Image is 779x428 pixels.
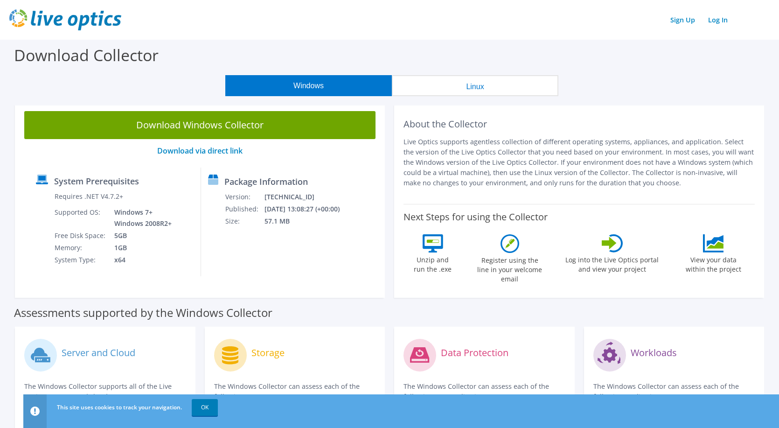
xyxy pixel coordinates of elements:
a: Download via direct link [157,146,243,156]
td: Version: [225,191,264,203]
p: The Windows Collector can assess each of the following applications. [593,381,755,402]
label: Unzip and run the .exe [411,253,454,274]
td: x64 [107,254,174,266]
label: Data Protection [441,348,508,358]
td: [TECHNICAL_ID] [264,191,352,203]
a: Sign Up [666,13,700,27]
button: Linux [392,75,558,96]
p: Live Optics supports agentless collection of different operating systems, appliances, and applica... [403,137,755,188]
p: The Windows Collector supports all of the Live Optics compute and cloud assessments. [24,381,186,402]
label: Workloads [631,348,677,358]
label: Register using the line in your welcome email [475,253,545,284]
button: Windows [225,75,392,96]
td: [DATE] 13:08:27 (+00:00) [264,203,352,215]
span: This site uses cookies to track your navigation. [57,403,182,411]
label: Package Information [224,177,308,186]
label: System Prerequisites [54,176,139,186]
td: Windows 7+ Windows 2008R2+ [107,206,174,230]
label: Server and Cloud [62,348,135,358]
label: Log into the Live Optics portal and view your project [565,253,659,274]
p: The Windows Collector can assess each of the following storage systems. [214,381,376,402]
td: Free Disk Space: [54,230,107,242]
label: Download Collector [14,44,159,66]
a: Log In [703,13,732,27]
label: View your data within the project [680,253,747,274]
label: Next Steps for using the Collector [403,211,548,223]
td: Published: [225,203,264,215]
td: 57.1 MB [264,215,352,227]
td: 1GB [107,242,174,254]
a: OK [192,399,218,416]
td: System Type: [54,254,107,266]
img: live_optics_svg.svg [9,9,121,30]
a: Download Windows Collector [24,111,376,139]
td: Memory: [54,242,107,254]
td: Supported OS: [54,206,107,230]
td: Size: [225,215,264,227]
p: The Windows Collector can assess each of the following DPS applications. [403,381,565,402]
label: Storage [251,348,285,358]
td: 5GB [107,230,174,242]
label: Requires .NET V4.7.2+ [55,192,123,201]
label: Assessments supported by the Windows Collector [14,308,272,317]
h2: About the Collector [403,119,755,130]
